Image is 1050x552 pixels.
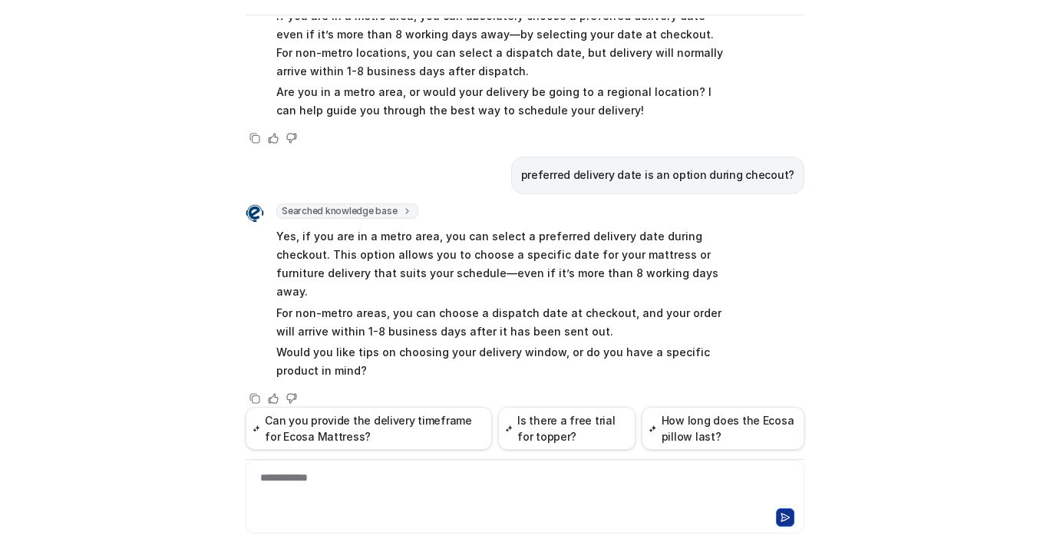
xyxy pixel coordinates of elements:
p: For non-metro areas, you can choose a dispatch date at checkout, and your order will arrive withi... [276,304,725,341]
p: Yes, if you are in a metro area, you can select a preferred delivery date during checkout. This o... [276,227,725,301]
img: Widget [246,204,264,223]
p: Would you like tips on choosing your delivery window, or do you have a specific product in mind? [276,343,725,380]
p: If you are in a metro area, you can absolutely choose a preferred delivery date—even if it’s more... [276,7,725,81]
button: Is there a free trial for topper? [498,407,636,450]
span: Searched knowledge base [276,203,418,219]
p: Are you in a metro area, or would your delivery be going to a regional location? I can help guide... [276,83,725,120]
button: How long does the Ecosa pillow last? [642,407,804,450]
p: preferred delivery date is an option during checout? [521,166,794,184]
button: Can you provide the delivery timeframe for Ecosa Mattress? [246,407,492,450]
